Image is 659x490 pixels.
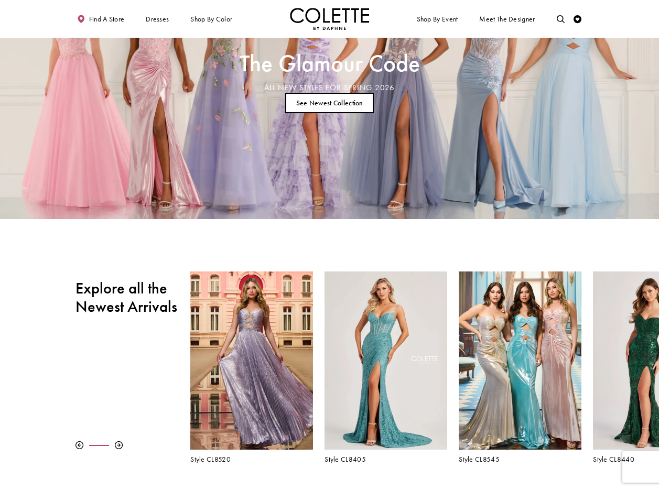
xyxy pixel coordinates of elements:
[185,266,319,470] div: Colette by Daphne Style No. CL8520
[75,8,126,30] a: Find a store
[189,8,234,30] span: Shop by color
[453,266,587,470] div: Colette by Daphne Style No. CL8545
[240,52,420,74] h2: The Glamour Code
[325,271,447,449] a: Visit Colette by Daphne Style No. CL8405 Page
[240,83,420,92] h4: ALL NEW STYLES FOR SPRING 2026
[290,8,370,30] a: Visit Home Page
[190,271,312,449] a: Visit Colette by Daphne Style No. CL8520 Page
[417,15,458,23] span: Shop By Event
[146,15,169,23] span: Dresses
[144,8,171,30] span: Dresses
[75,279,179,316] h2: Explore all the Newest Arrivals
[459,271,581,449] a: Visit Colette by Daphne Style No. CL8545 Page
[479,15,535,23] span: Meet the designer
[572,8,584,30] a: Check Wishlist
[319,266,453,470] div: Colette by Daphne Style No. CL8405
[237,90,422,117] ul: Slider Links
[190,455,312,463] a: Style CL8520
[89,15,125,23] span: Find a store
[325,455,447,463] a: Style CL8405
[415,8,460,30] span: Shop By Event
[290,8,370,30] img: Colette by Daphne
[555,8,567,30] a: Toggle search
[285,93,374,113] a: See Newest Collection The Glamour Code ALL NEW STYLES FOR SPRING 2026
[478,8,537,30] a: Meet the designer
[190,15,232,23] span: Shop by color
[459,455,581,463] a: Style CL8545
